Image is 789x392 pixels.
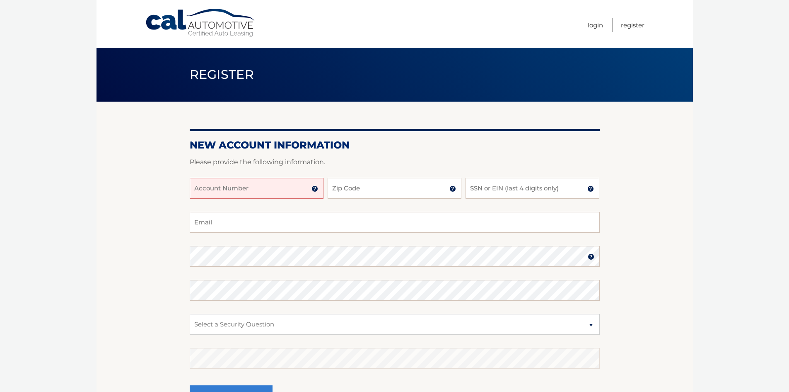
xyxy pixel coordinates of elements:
[588,253,594,260] img: tooltip.svg
[190,178,323,199] input: Account Number
[621,18,644,32] a: Register
[466,178,599,199] input: SSN or EIN (last 4 digits only)
[190,67,254,82] span: Register
[190,212,600,233] input: Email
[190,139,600,151] h2: New Account Information
[587,185,594,192] img: tooltip.svg
[588,18,603,32] a: Login
[449,185,456,192] img: tooltip.svg
[190,156,600,168] p: Please provide the following information.
[145,8,257,38] a: Cal Automotive
[328,178,461,199] input: Zip Code
[311,185,318,192] img: tooltip.svg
